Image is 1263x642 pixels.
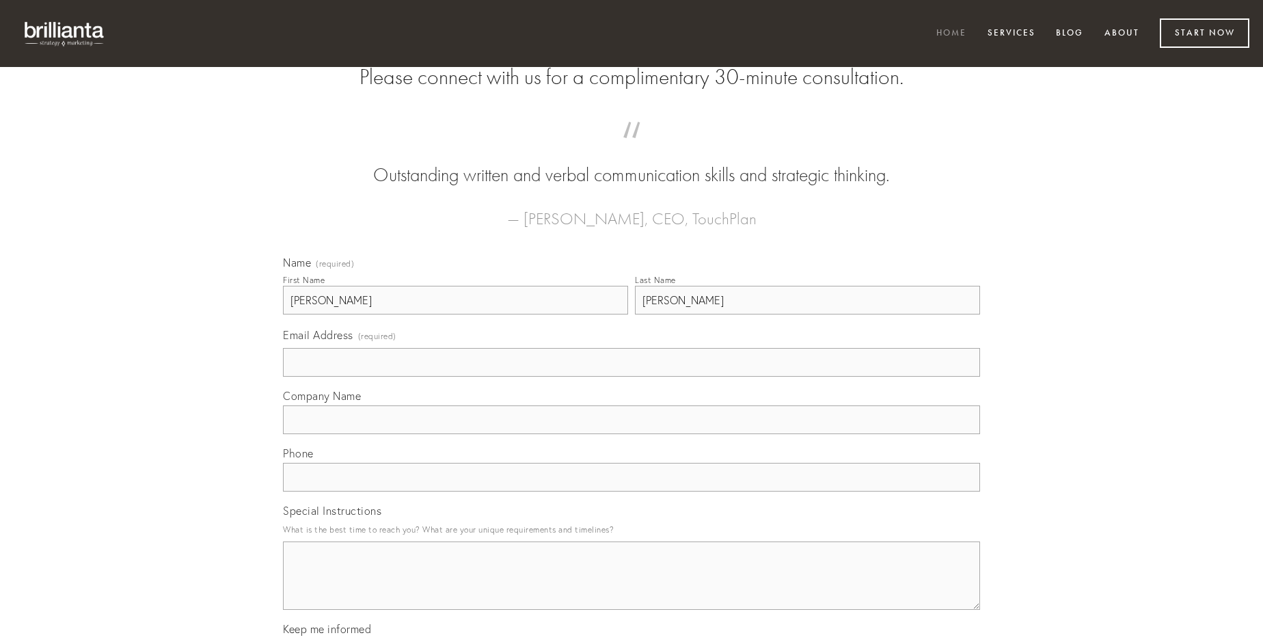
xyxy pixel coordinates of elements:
[635,275,676,285] div: Last Name
[283,622,371,636] span: Keep me informed
[283,446,314,460] span: Phone
[316,260,354,268] span: (required)
[305,135,958,162] span: “
[305,135,958,189] blockquote: Outstanding written and verbal communication skills and strategic thinking.
[1160,18,1249,48] a: Start Now
[979,23,1044,45] a: Services
[305,189,958,232] figcaption: — [PERSON_NAME], CEO, TouchPlan
[283,389,361,403] span: Company Name
[1096,23,1148,45] a: About
[283,520,980,539] p: What is the best time to reach you? What are your unique requirements and timelines?
[283,328,353,342] span: Email Address
[358,327,396,345] span: (required)
[283,275,325,285] div: First Name
[283,64,980,90] h2: Please connect with us for a complimentary 30-minute consultation.
[283,256,311,269] span: Name
[927,23,975,45] a: Home
[283,504,381,518] span: Special Instructions
[14,14,116,53] img: brillianta - research, strategy, marketing
[1047,23,1092,45] a: Blog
